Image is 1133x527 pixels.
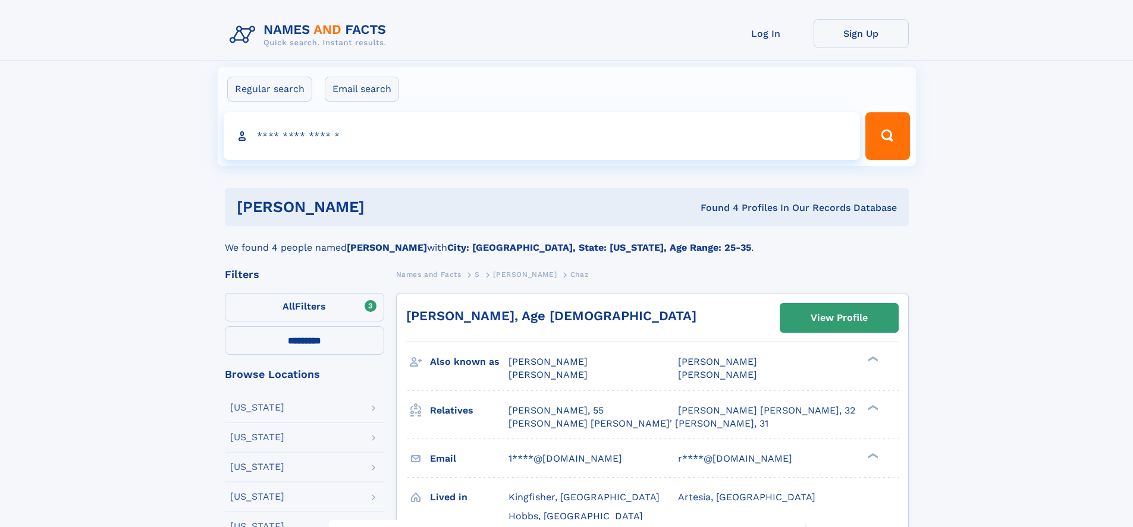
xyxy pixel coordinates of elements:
[230,492,284,501] div: [US_STATE]
[678,491,815,503] span: Artesia, [GEOGRAPHIC_DATA]
[811,304,868,332] div: View Profile
[865,403,879,411] div: ❯
[865,452,879,459] div: ❯
[509,491,660,503] span: Kingfisher, [GEOGRAPHIC_DATA]
[227,77,312,102] label: Regular search
[509,404,604,417] a: [PERSON_NAME], 55
[430,352,509,372] h3: Also known as
[225,269,384,280] div: Filters
[347,242,427,253] b: [PERSON_NAME]
[430,400,509,421] h3: Relatives
[237,200,533,214] h1: [PERSON_NAME]
[230,462,284,472] div: [US_STATE]
[230,403,284,412] div: [US_STATE]
[865,112,909,160] button: Search Button
[225,293,384,321] label: Filters
[814,19,909,48] a: Sign Up
[325,77,399,102] label: Email search
[225,369,384,380] div: Browse Locations
[430,449,509,469] h3: Email
[225,226,909,255] div: We found 4 people named with .
[475,270,480,279] span: S
[283,301,295,312] span: All
[509,417,768,430] a: [PERSON_NAME] [PERSON_NAME]' [PERSON_NAME], 31
[493,270,557,279] span: [PERSON_NAME]
[509,356,588,367] span: [PERSON_NAME]
[718,19,814,48] a: Log In
[230,433,284,442] div: [US_STATE]
[396,267,462,282] a: Names and Facts
[493,267,557,282] a: [PERSON_NAME]
[430,487,509,507] h3: Lived in
[447,242,751,253] b: City: [GEOGRAPHIC_DATA], State: [US_STATE], Age Range: 25-35
[570,270,588,279] span: Chaz
[678,404,855,417] a: [PERSON_NAME] [PERSON_NAME], 32
[678,356,757,367] span: [PERSON_NAME]
[509,369,588,380] span: [PERSON_NAME]
[678,369,757,380] span: [PERSON_NAME]
[225,19,396,51] img: Logo Names and Facts
[406,308,696,323] a: [PERSON_NAME], Age [DEMOGRAPHIC_DATA]
[780,304,898,332] a: View Profile
[865,355,879,363] div: ❯
[475,267,480,282] a: S
[509,510,643,522] span: Hobbs, [GEOGRAPHIC_DATA]
[224,112,861,160] input: search input
[532,201,897,214] div: Found 4 Profiles In Our Records Database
